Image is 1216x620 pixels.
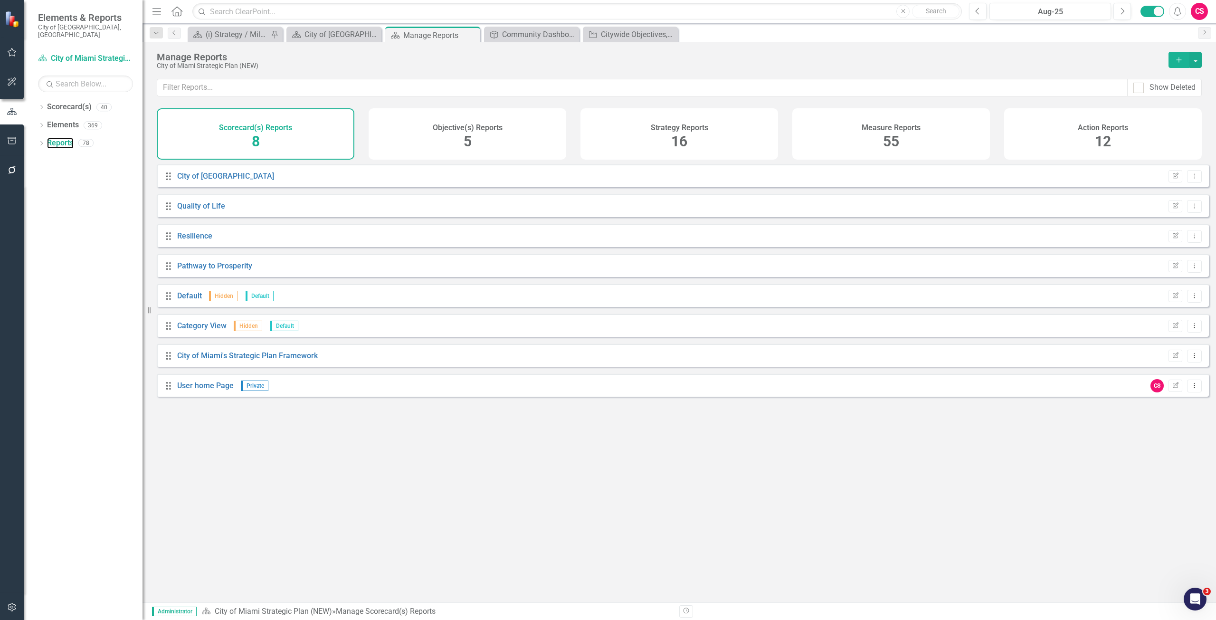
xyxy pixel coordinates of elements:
[252,133,260,150] span: 8
[96,103,112,111] div: 40
[177,172,274,181] a: City of [GEOGRAPHIC_DATA]
[38,23,133,39] small: City of [GEOGRAPHIC_DATA], [GEOGRAPHIC_DATA]
[651,124,708,132] h4: Strategy Reports
[190,29,268,40] a: (i) Strategy / Milestone Evaluation and Recommendations Report
[157,79,1128,96] input: Filter Reports...
[1184,588,1206,610] iframe: Intercom live chat
[289,29,379,40] a: City of [GEOGRAPHIC_DATA]
[989,3,1111,20] button: Aug-25
[912,5,959,18] button: Search
[177,291,202,300] a: Default
[157,62,1159,69] div: City of Miami Strategic Plan (NEW)
[585,29,675,40] a: Citywide Objectives, Goals, Strategies (for CP)
[1150,379,1164,392] div: CS
[209,291,237,301] span: Hidden
[270,321,298,331] span: Default
[1149,82,1196,93] div: Show Deleted
[234,321,262,331] span: Hidden
[192,3,962,20] input: Search ClearPoint...
[993,6,1108,18] div: Aug-25
[206,29,268,40] div: (i) Strategy / Milestone Evaluation and Recommendations Report
[241,381,268,391] span: Private
[215,607,332,616] a: City of Miami Strategic Plan (NEW)
[177,381,234,390] a: User home Page
[601,29,675,40] div: Citywide Objectives, Goals, Strategies (for CP)
[671,133,687,150] span: 16
[84,121,102,129] div: 369
[38,12,133,23] span: Elements & Reports
[38,53,133,64] a: City of Miami Strategic Plan (NEW)
[502,29,577,40] div: Community Dashboard Strategies
[403,29,478,41] div: Manage Reports
[926,7,946,15] span: Search
[201,606,672,617] div: » Manage Scorecard(s) Reports
[1078,124,1128,132] h4: Action Reports
[486,29,577,40] a: Community Dashboard Strategies
[177,351,318,360] a: City of Miami's Strategic Plan Framework
[177,201,225,210] a: Quality of Life
[152,607,197,616] span: Administrator
[177,231,212,240] a: Resilience
[1191,3,1208,20] button: CS
[177,261,252,270] a: Pathway to Prosperity
[246,291,274,301] span: Default
[157,52,1159,62] div: Manage Reports
[464,133,472,150] span: 5
[47,102,92,113] a: Scorecard(s)
[219,124,292,132] h4: Scorecard(s) Reports
[304,29,379,40] div: City of [GEOGRAPHIC_DATA]
[433,124,503,132] h4: Objective(s) Reports
[1095,133,1111,150] span: 12
[47,120,79,131] a: Elements
[1203,588,1211,595] span: 3
[38,76,133,92] input: Search Below...
[78,139,94,147] div: 78
[883,133,899,150] span: 55
[5,10,21,27] img: ClearPoint Strategy
[862,124,921,132] h4: Measure Reports
[177,321,227,330] a: Category View
[47,138,74,149] a: Reports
